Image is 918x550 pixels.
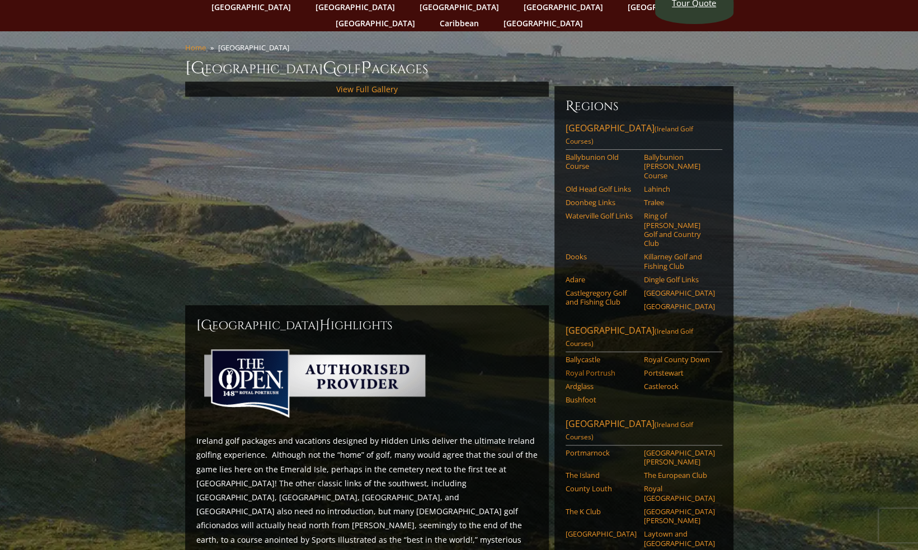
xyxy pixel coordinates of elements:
a: View Full Gallery [336,84,398,94]
a: [GEOGRAPHIC_DATA] [330,15,421,31]
a: County Louth [566,484,637,493]
h1: [GEOGRAPHIC_DATA] olf ackages [185,57,733,79]
a: [GEOGRAPHIC_DATA](Ireland Golf Courses) [566,324,722,352]
h2: [GEOGRAPHIC_DATA] ighlights [196,316,538,334]
a: [GEOGRAPHIC_DATA] [566,529,637,538]
a: Castlerock [644,382,715,391]
span: G [323,57,337,79]
a: Royal County Down [644,355,715,364]
a: [GEOGRAPHIC_DATA] [498,15,589,31]
a: Ballybunion [PERSON_NAME] Course [644,153,715,180]
a: Ardglass [566,382,637,391]
a: [GEOGRAPHIC_DATA](Ireland Golf Courses) [566,122,722,150]
a: Laytown and [GEOGRAPHIC_DATA] [644,529,715,548]
a: Waterville Golf Links [566,211,637,220]
span: P [361,57,371,79]
a: Doonbeg Links [566,198,637,207]
a: [GEOGRAPHIC_DATA][PERSON_NAME] [644,507,715,525]
a: Old Head Golf Links [566,184,637,193]
a: Ring of [PERSON_NAME] Golf and Country Club [644,211,715,248]
a: Royal Portrush [566,368,637,377]
a: Ballybunion Old Course [566,153,637,171]
a: Dingle Golf Links [644,275,715,284]
a: Tralee [644,198,715,207]
a: Ballycastle [566,355,637,364]
h6: Regions [566,97,722,115]
a: [GEOGRAPHIC_DATA] [644,302,715,311]
span: (Ireland Golf Courses) [566,124,693,146]
a: Royal [GEOGRAPHIC_DATA] [644,484,715,502]
a: Bushfoot [566,395,637,404]
a: Portstewart [644,368,715,377]
a: Home [185,42,206,53]
a: [GEOGRAPHIC_DATA][PERSON_NAME] [644,448,715,467]
a: [GEOGRAPHIC_DATA](Ireland Golf Courses) [566,418,722,445]
span: (Ireland Golf Courses) [566,420,693,442]
a: Dooks [566,252,637,261]
span: H [319,316,331,334]
a: The K Club [566,507,637,516]
a: The Island [566,471,637,480]
a: The European Club [644,471,715,480]
a: Lahinch [644,184,715,193]
a: Adare [566,275,637,284]
a: Castlegregory Golf and Fishing Club [566,288,637,307]
a: Killarney Golf and Fishing Club [644,252,715,271]
a: Portmarnock [566,448,637,457]
span: (Ireland Golf Courses) [566,326,693,348]
a: Caribbean [434,15,484,31]
li: [GEOGRAPHIC_DATA] [218,42,294,53]
a: [GEOGRAPHIC_DATA] [644,288,715,297]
